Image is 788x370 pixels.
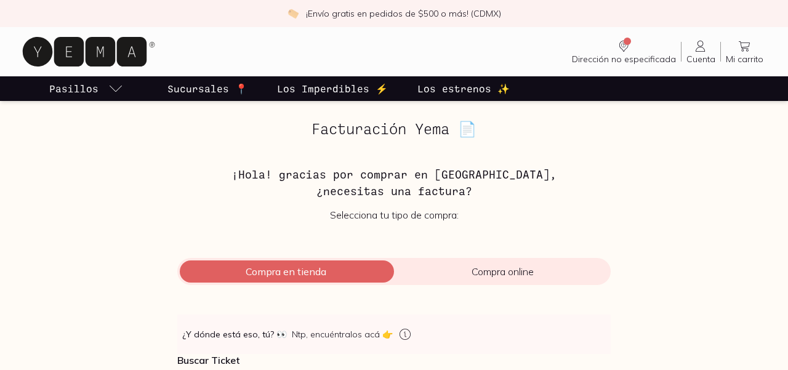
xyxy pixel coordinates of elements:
[277,81,388,96] p: Los Imperdibles ⚡️
[182,328,287,340] strong: ¿Y dónde está eso, tú?
[165,76,250,101] a: Sucursales 📍
[276,328,287,340] span: 👀
[415,76,512,101] a: Los estrenos ✨
[47,76,126,101] a: pasillo-todos-link
[177,209,611,221] p: Selecciona tu tipo de compra:
[394,265,611,278] span: Compra online
[721,39,768,65] a: Mi carrito
[686,54,715,65] span: Cuenta
[726,54,763,65] span: Mi carrito
[167,81,247,96] p: Sucursales 📍
[275,76,390,101] a: Los Imperdibles ⚡️
[417,81,510,96] p: Los estrenos ✨
[681,39,720,65] a: Cuenta
[567,39,681,65] a: Dirección no especificada
[287,8,299,19] img: check
[292,328,393,340] span: Ntp, encuéntralos acá 👉
[572,54,676,65] span: Dirección no especificada
[177,166,611,199] h3: ¡Hola! gracias por comprar en [GEOGRAPHIC_DATA], ¿necesitas una factura?
[177,265,394,278] span: Compra en tienda
[177,354,611,366] p: Buscar Ticket
[306,7,501,20] p: ¡Envío gratis en pedidos de $500 o más! (CDMX)
[177,121,611,137] h2: Facturación Yema 📄
[49,81,98,96] p: Pasillos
